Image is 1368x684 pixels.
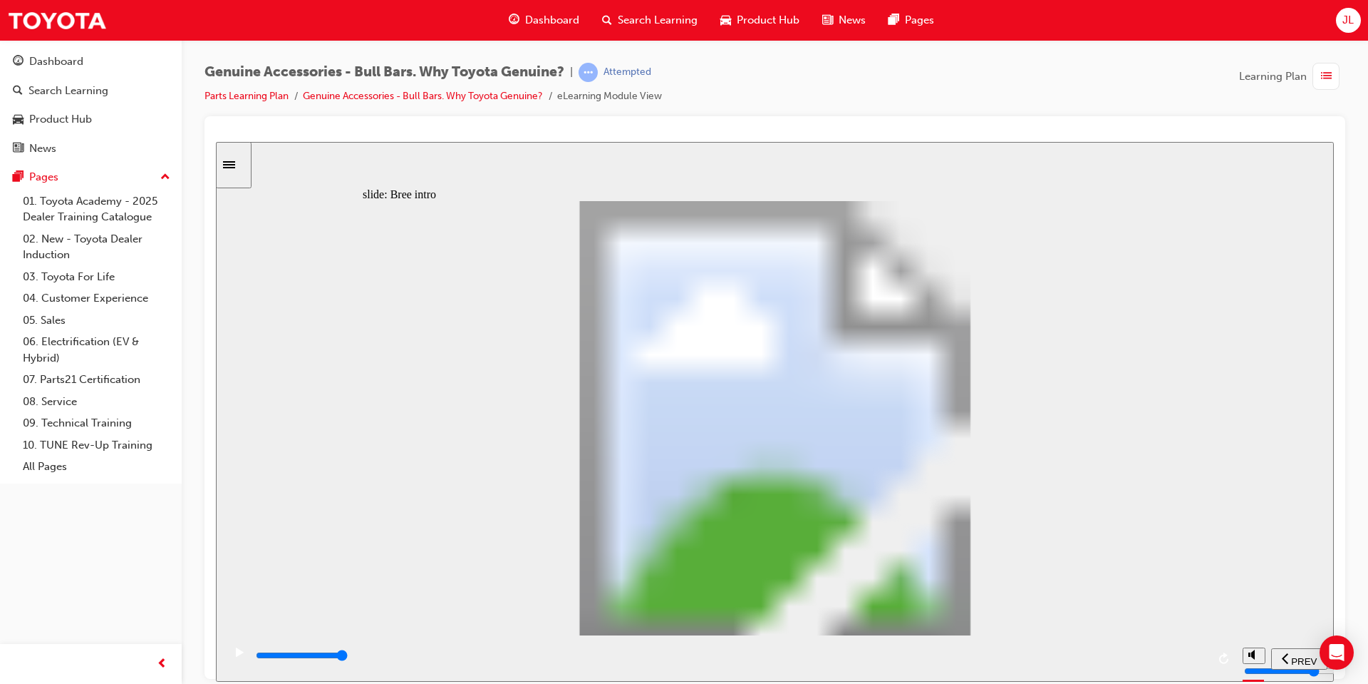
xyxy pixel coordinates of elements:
[17,412,176,434] a: 09. Technical Training
[17,456,176,478] a: All Pages
[579,63,598,82] span: learningRecordVerb_ATTEMPT-icon
[618,12,698,29] span: Search Learning
[17,190,176,228] a: 01. Toyota Academy - 2025 Dealer Training Catalogue
[7,505,31,529] button: play/pause
[603,66,651,79] div: Attempted
[602,11,612,29] span: search-icon
[525,12,579,29] span: Dashboard
[6,164,176,190] button: Pages
[204,64,564,81] span: Genuine Accessories - Bull Bars. Why Toyota Genuine?
[811,6,877,35] a: news-iconNews
[29,141,56,157] div: News
[1239,68,1307,85] span: Learning Plan
[1342,12,1354,29] span: JL
[497,6,591,35] a: guage-iconDashboard
[720,11,731,29] span: car-icon
[1239,63,1345,90] button: Learning Plan
[591,6,709,35] a: search-iconSearch Learning
[1320,635,1354,670] div: Open Intercom Messenger
[1055,494,1111,540] nav: slide navigation
[877,6,945,35] a: pages-iconPages
[17,266,176,288] a: 03. Toyota For Life
[13,171,24,184] span: pages-icon
[509,11,519,29] span: guage-icon
[40,508,132,519] input: slide progress
[29,111,92,128] div: Product Hub
[998,506,1020,528] button: replay
[1075,514,1101,525] span: PREV
[6,49,176,75] a: Dashboard
[6,106,176,133] a: Product Hub
[13,56,24,68] span: guage-icon
[1027,506,1050,522] button: volume
[1321,68,1332,86] span: list-icon
[1028,524,1120,535] input: volume
[17,331,176,369] a: 06. Electrification (EV & Hybrid)
[822,11,833,29] span: news-icon
[160,168,170,187] span: up-icon
[737,12,799,29] span: Product Hub
[28,83,108,99] div: Search Learning
[13,143,24,155] span: news-icon
[1055,506,1111,528] button: previous
[557,88,662,105] li: eLearning Module View
[1336,8,1361,33] button: JL
[17,287,176,310] a: 04. Customer Experience
[7,4,107,36] img: Trak
[6,78,176,104] a: Search Learning
[905,12,934,29] span: Pages
[29,53,83,70] div: Dashboard
[17,369,176,391] a: 07. Parts21 Certification
[17,434,176,456] a: 10. TUNE Rev-Up Training
[204,90,289,102] a: Parts Learning Plan
[303,90,543,102] a: Genuine Accessories - Bull Bars. Why Toyota Genuine?
[17,391,176,413] a: 08. Service
[888,11,899,29] span: pages-icon
[13,85,23,98] span: search-icon
[6,46,176,164] button: DashboardSearch LearningProduct HubNews
[6,136,176,162] a: News
[17,228,176,266] a: 02. New - Toyota Dealer Induction
[7,494,1020,540] div: playback controls
[17,310,176,332] a: 05. Sales
[709,6,811,35] a: car-iconProduct Hub
[13,113,24,126] span: car-icon
[839,12,866,29] span: News
[1027,494,1048,540] div: misc controls
[157,655,167,673] span: prev-icon
[570,64,573,81] span: |
[29,169,58,185] div: Pages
